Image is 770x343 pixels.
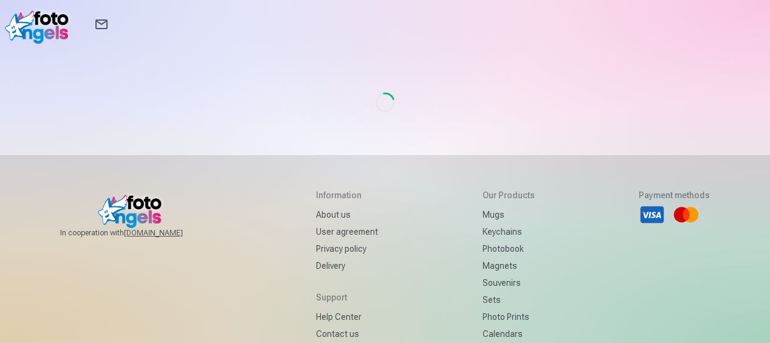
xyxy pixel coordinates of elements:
span: In cooperation with [60,228,212,238]
li: Visa [639,201,665,228]
a: Privacy policy [316,240,378,257]
a: Magnets [483,257,535,274]
h5: Our products [483,189,535,201]
a: [DOMAIN_NAME] [124,228,212,238]
a: About us [316,206,378,223]
li: Mastercard [673,201,700,228]
a: User agreement [316,223,378,240]
a: Contact us [316,325,378,342]
a: Photo prints [483,308,535,325]
a: Mugs [483,206,535,223]
h5: Payment methods [639,189,710,201]
h5: Support [316,291,378,303]
a: Sets [483,291,535,308]
h5: Information [316,189,378,201]
a: Calendars [483,325,535,342]
a: Delivery [316,257,378,274]
a: Keychains [483,223,535,240]
a: Photobook [483,240,535,257]
a: Souvenirs [483,274,535,291]
a: Help Center [316,308,378,325]
img: /v1 [5,5,75,44]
